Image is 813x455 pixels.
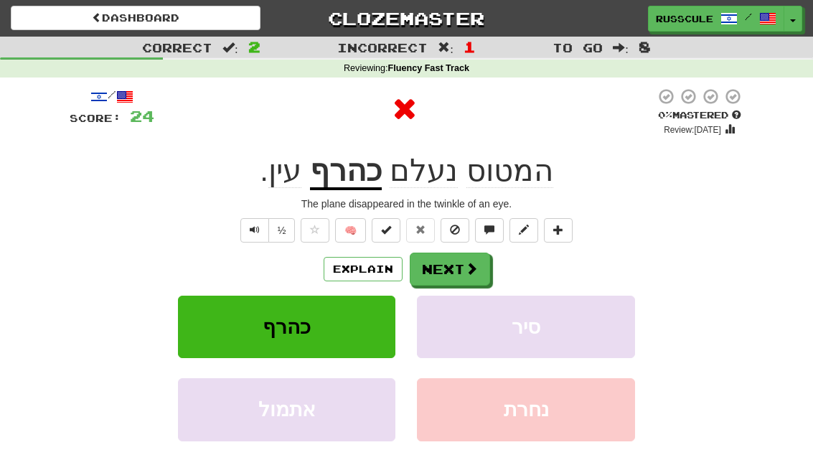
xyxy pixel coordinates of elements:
div: Text-to-speech controls [238,218,296,243]
button: Add to collection (alt+a) [544,218,573,243]
button: אתמול [178,378,395,441]
span: נחרת [504,398,549,421]
button: Explain [324,257,403,281]
a: Dashboard [11,6,260,30]
span: כהרף [263,316,311,338]
button: ½ [268,218,296,243]
a: russcule / [648,6,784,32]
span: נעלם [390,154,458,188]
button: Edit sentence (alt+d) [509,218,538,243]
button: נחרת [417,378,634,441]
span: russcule [656,12,713,25]
span: : [613,42,629,54]
u: כהרף [310,154,382,190]
span: To go [553,40,603,55]
button: Play sentence audio (ctl+space) [240,218,269,243]
a: Clozemaster [282,6,532,31]
button: Discuss sentence (alt+u) [475,218,504,243]
button: סיר [417,296,634,358]
span: 8 [639,38,651,55]
span: עין [268,154,301,188]
span: Correct [142,40,212,55]
span: Incorrect [337,40,428,55]
button: Reset to 0% Mastered (alt+r) [406,218,435,243]
div: / [70,88,154,105]
small: Review: [DATE] [664,125,721,135]
span: . [260,154,309,188]
span: אתמול [258,398,316,421]
span: 1 [464,38,476,55]
span: / [745,11,752,22]
button: Set this sentence to 100% Mastered (alt+m) [372,218,400,243]
button: Favorite sentence (alt+f) [301,218,329,243]
button: כהרף [178,296,395,358]
button: 🧠 [335,218,366,243]
button: Next [410,253,490,286]
span: : [222,42,238,54]
span: המטוס [466,154,553,188]
span: 24 [130,107,154,125]
span: סיר [512,316,540,338]
strong: Fluency Fast Track [388,63,469,73]
span: : [438,42,454,54]
span: Score: [70,112,121,124]
span: 0 % [658,109,672,121]
div: Mastered [655,109,744,122]
div: The plane disappeared in the twinkle of an eye. [70,197,744,211]
button: Ignore sentence (alt+i) [441,218,469,243]
span: 2 [248,38,260,55]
